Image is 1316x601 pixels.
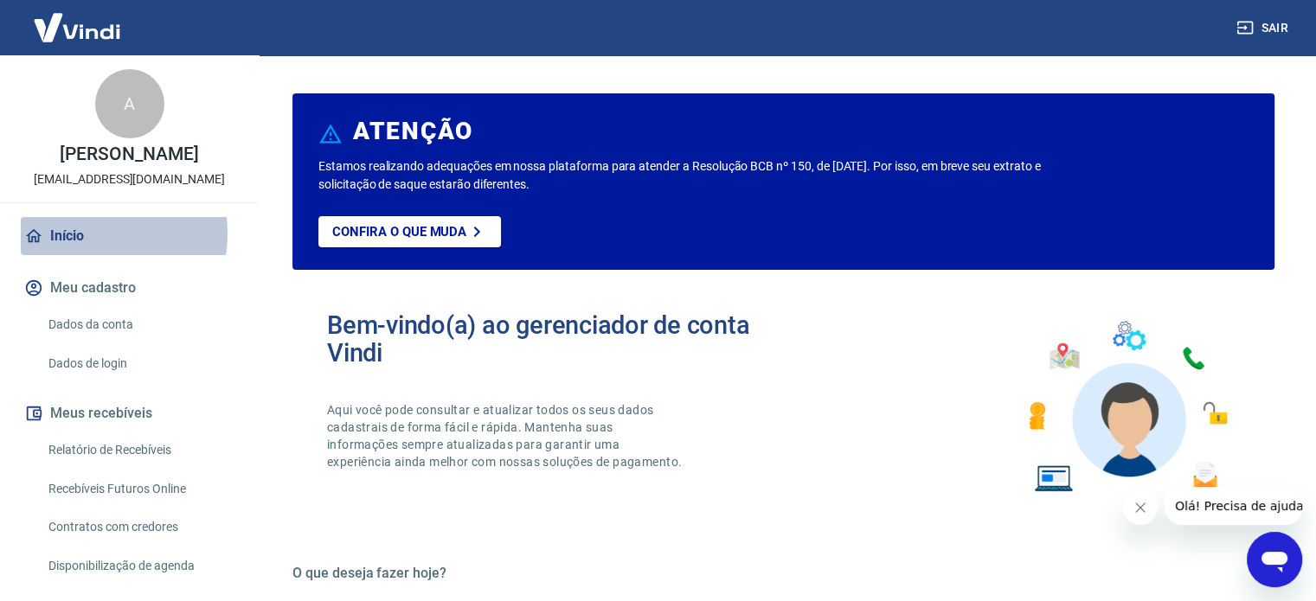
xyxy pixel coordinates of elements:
[34,170,225,189] p: [EMAIL_ADDRESS][DOMAIN_NAME]
[327,311,784,367] h2: Bem-vindo(a) ao gerenciador de conta Vindi
[42,471,238,507] a: Recebíveis Futuros Online
[42,548,238,584] a: Disponibilização de agenda
[95,69,164,138] div: A
[327,401,685,470] p: Aqui você pode consultar e atualizar todos os seus dados cadastrais de forma fácil e rápida. Mant...
[292,565,1274,582] h5: O que deseja fazer hoje?
[1247,532,1302,587] iframe: Botão para abrir a janela de mensagens
[1013,311,1240,502] img: Imagem de um avatar masculino com diversos icones exemplificando as funcionalidades do gerenciado...
[10,12,145,26] span: Olá! Precisa de ajuda?
[42,509,238,545] a: Contratos com credores
[318,157,1062,194] p: Estamos realizando adequações em nossa plataforma para atender a Resolução BCB nº 150, de [DATE]....
[1165,487,1302,525] iframe: Mensagem da empresa
[332,224,466,240] p: Confira o que muda
[1233,12,1295,44] button: Sair
[353,123,473,140] h6: ATENÇÃO
[21,217,238,255] a: Início
[42,432,238,468] a: Relatório de Recebíveis
[21,269,238,307] button: Meu cadastro
[42,346,238,381] a: Dados de login
[60,145,198,163] p: [PERSON_NAME]
[42,307,238,342] a: Dados da conta
[21,394,238,432] button: Meus recebíveis
[1123,490,1158,525] iframe: Fechar mensagem
[21,1,133,54] img: Vindi
[318,216,501,247] a: Confira o que muda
